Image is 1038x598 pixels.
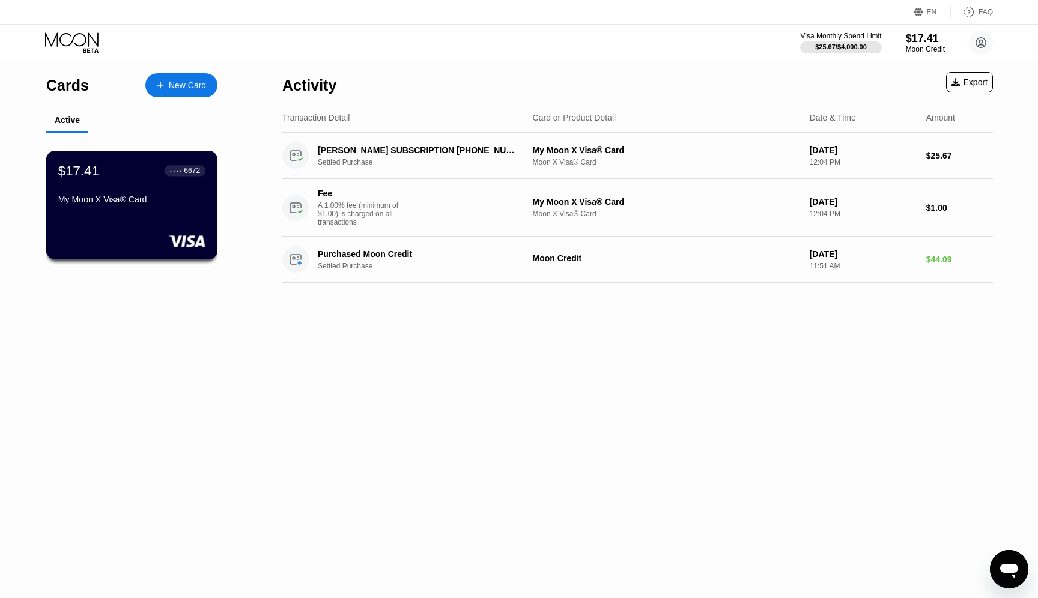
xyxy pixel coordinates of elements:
div: $44.09 [926,255,993,264]
div: EN [914,6,951,18]
div: [DATE] [810,197,917,207]
div: Purchased Moon Credit [318,249,519,259]
div: Card or Product Detail [533,113,616,122]
div: Settled Purchase [318,262,535,270]
div: $17.41Moon Credit [906,32,945,53]
div: My Moon X Visa® Card [533,197,800,207]
div: A 1.00% fee (minimum of $1.00) is charged on all transactions [318,201,408,226]
div: Date & Time [810,113,856,122]
div: New Card [169,80,206,91]
div: [DATE] [810,145,917,155]
div: $17.41 [906,32,945,45]
div: New Card [145,73,217,97]
div: Moon X Visa® Card [533,210,800,218]
div: [DATE] [810,249,917,259]
div: Amount [926,113,955,122]
div: [PERSON_NAME] SUBSCRIPTION [PHONE_NUMBER] USSettled PurchaseMy Moon X Visa® CardMoon X Visa® Card... [282,133,993,179]
div: Active [55,115,80,125]
div: $25.67 [926,151,993,160]
div: $1.00 [926,203,993,213]
div: 12:04 PM [810,210,917,218]
div: 11:51 AM [810,262,917,270]
div: Visa Monthly Spend Limit$25.67/$4,000.00 [800,32,881,53]
div: My Moon X Visa® Card [58,195,205,204]
div: Settled Purchase [318,158,535,166]
div: Activity [282,77,336,94]
div: FAQ [951,6,993,18]
div: Export [951,77,988,87]
div: Moon Credit [906,45,945,53]
iframe: Button to launch messaging window [990,550,1028,588]
div: [PERSON_NAME] SUBSCRIPTION [PHONE_NUMBER] US [318,145,519,155]
div: $17.41 [58,163,99,178]
div: Moon X Visa® Card [533,158,800,166]
div: Visa Monthly Spend Limit [800,32,881,40]
div: Fee [318,189,402,198]
div: Export [946,72,993,92]
div: Purchased Moon CreditSettled PurchaseMoon Credit[DATE]11:51 AM$44.09 [282,237,993,283]
div: 6672 [184,166,200,175]
div: $25.67 / $4,000.00 [815,43,867,50]
div: My Moon X Visa® Card [533,145,800,155]
div: Cards [46,77,89,94]
div: 12:04 PM [810,158,917,166]
div: FeeA 1.00% fee (minimum of $1.00) is charged on all transactionsMy Moon X Visa® CardMoon X Visa® ... [282,179,993,237]
div: $17.41● ● ● ●6672My Moon X Visa® Card [47,151,217,259]
div: FAQ [979,8,993,16]
div: ● ● ● ● [170,169,182,172]
div: EN [927,8,937,16]
div: Transaction Detail [282,113,350,122]
div: Moon Credit [533,253,800,263]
